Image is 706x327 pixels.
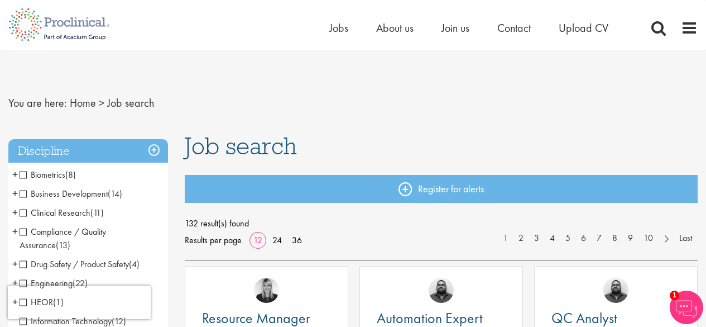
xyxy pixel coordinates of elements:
[70,96,96,110] a: breadcrumb link
[429,278,454,303] img: Ashley Bennett
[108,188,122,200] span: (14)
[288,234,306,246] a: 36
[377,311,506,325] a: Automation Expert
[112,315,126,327] span: (12)
[544,232,560,245] a: 4
[107,96,154,110] span: Job search
[185,232,242,249] span: Results per page
[20,277,73,289] span: Engineering
[268,234,286,246] a: 24
[20,169,65,181] span: Biometrics
[670,291,679,300] span: 1
[20,277,88,289] span: Engineering
[20,188,108,200] span: Business Development
[8,286,151,319] iframe: reCAPTCHA
[65,169,76,181] span: (8)
[638,232,659,245] a: 10
[12,255,18,272] span: +
[20,258,129,270] span: Drug Safety / Product Safety
[376,21,414,35] a: About us
[603,278,628,303] img: Ashley Bennett
[607,232,623,245] a: 8
[254,278,279,303] img: Janelle Jones
[185,215,698,232] span: 132 result(s) found
[249,234,266,246] a: 12
[8,96,67,110] span: You are here:
[622,232,638,245] a: 9
[513,232,529,245] a: 2
[12,185,18,202] span: +
[329,21,348,35] a: Jobs
[20,226,106,251] span: Compliance / Quality Assurance
[20,258,140,270] span: Drug Safety / Product Safety
[441,21,469,35] a: Join us
[8,139,168,163] h3: Discipline
[12,274,18,291] span: +
[20,207,104,219] span: Clinical Research
[497,232,513,245] a: 1
[551,311,680,325] a: QC Analyst
[560,232,576,245] a: 5
[185,175,698,203] a: Register for alerts
[129,258,140,270] span: (4)
[497,21,531,35] a: Contact
[20,207,90,219] span: Clinical Research
[12,166,18,183] span: +
[56,239,70,251] span: (13)
[559,21,608,35] a: Upload CV
[670,291,703,324] img: Chatbot
[185,131,297,161] span: Job search
[20,315,126,327] span: Information Technology
[12,204,18,221] span: +
[99,96,104,110] span: >
[529,232,545,245] a: 3
[202,311,331,325] a: Resource Manager
[20,315,112,327] span: Information Technology
[591,232,607,245] a: 7
[674,232,698,245] a: Last
[575,232,592,245] a: 6
[20,188,122,200] span: Business Development
[20,169,76,181] span: Biometrics
[73,277,88,289] span: (22)
[12,223,18,240] span: +
[90,207,104,219] span: (11)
